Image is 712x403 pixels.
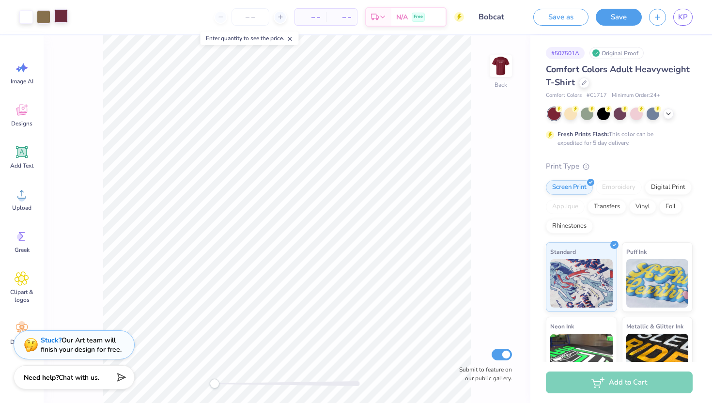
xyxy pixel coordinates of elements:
[626,321,683,331] span: Metallic & Glitter Ink
[301,12,320,22] span: – –
[332,12,351,22] span: – –
[10,338,33,346] span: Decorate
[546,63,690,88] span: Comfort Colors Adult Heavyweight T-Shirt
[491,56,511,76] img: Back
[612,92,660,100] span: Minimum Order: 24 +
[626,334,689,382] img: Metallic & Glitter Ink
[24,373,59,382] strong: Need help?
[201,31,299,45] div: Enter quantity to see the price.
[546,47,585,59] div: # 507501A
[589,47,644,59] div: Original Proof
[550,247,576,257] span: Standard
[659,200,682,214] div: Foil
[414,14,423,20] span: Free
[550,259,613,308] img: Standard
[454,365,512,383] label: Submit to feature on our public gallery.
[41,336,122,354] div: Our Art team will finish your design for free.
[546,161,693,172] div: Print Type
[495,80,507,89] div: Back
[6,288,38,304] span: Clipart & logos
[626,247,647,257] span: Puff Ink
[10,162,33,170] span: Add Text
[546,180,593,195] div: Screen Print
[557,130,677,147] div: This color can be expedited for 5 day delivery.
[59,373,99,382] span: Chat with us.
[588,200,626,214] div: Transfers
[673,9,693,26] a: KP
[533,9,588,26] button: Save as
[629,200,656,214] div: Vinyl
[11,120,32,127] span: Designs
[471,7,519,27] input: Untitled Design
[210,379,219,388] div: Accessibility label
[396,12,408,22] span: N/A
[15,246,30,254] span: Greek
[596,180,642,195] div: Embroidery
[546,92,582,100] span: Comfort Colors
[645,180,692,195] div: Digital Print
[546,200,585,214] div: Applique
[596,9,642,26] button: Save
[550,321,574,331] span: Neon Ink
[41,336,62,345] strong: Stuck?
[678,12,688,23] span: KP
[232,8,269,26] input: – –
[11,77,33,85] span: Image AI
[550,334,613,382] img: Neon Ink
[587,92,607,100] span: # C1717
[626,259,689,308] img: Puff Ink
[546,219,593,233] div: Rhinestones
[12,204,31,212] span: Upload
[557,130,609,138] strong: Fresh Prints Flash:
